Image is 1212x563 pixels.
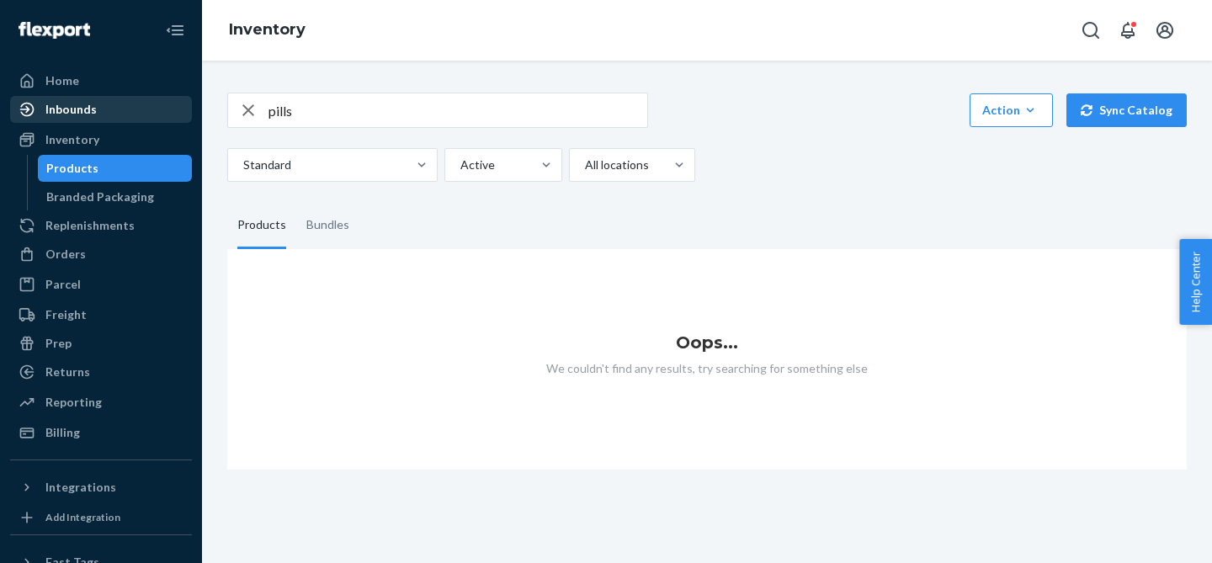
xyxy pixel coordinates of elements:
[237,202,286,249] div: Products
[306,202,349,249] div: Bundles
[227,333,1187,352] h1: Oops...
[583,157,585,173] input: All locations
[10,389,192,416] a: Reporting
[10,419,192,446] a: Billing
[10,474,192,501] button: Integrations
[982,102,1040,119] div: Action
[10,301,192,328] a: Freight
[38,155,193,182] a: Products
[1111,13,1145,47] button: Open notifications
[1066,93,1187,127] button: Sync Catalog
[1074,13,1108,47] button: Open Search Box
[46,160,98,177] div: Products
[45,217,135,234] div: Replenishments
[45,424,80,441] div: Billing
[1179,239,1212,325] button: Help Center
[268,93,647,127] input: Search inventory by name or sku
[45,335,72,352] div: Prep
[45,246,86,263] div: Orders
[45,479,116,496] div: Integrations
[45,306,87,323] div: Freight
[45,364,90,380] div: Returns
[10,126,192,153] a: Inventory
[10,96,192,123] a: Inbounds
[229,20,306,39] a: Inventory
[242,157,243,173] input: Standard
[45,72,79,89] div: Home
[10,212,192,239] a: Replenishments
[45,510,120,524] div: Add Integration
[45,101,97,118] div: Inbounds
[45,394,102,411] div: Reporting
[10,271,192,298] a: Parcel
[10,359,192,385] a: Returns
[1148,13,1182,47] button: Open account menu
[10,330,192,357] a: Prep
[970,93,1053,127] button: Action
[459,157,460,173] input: Active
[46,189,154,205] div: Branded Packaging
[227,360,1187,377] p: We couldn't find any results, try searching for something else
[10,241,192,268] a: Orders
[215,6,319,55] ol: breadcrumbs
[45,131,99,148] div: Inventory
[10,507,192,528] a: Add Integration
[158,13,192,47] button: Close Navigation
[38,183,193,210] a: Branded Packaging
[19,22,90,39] img: Flexport logo
[10,67,192,94] a: Home
[45,276,81,293] div: Parcel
